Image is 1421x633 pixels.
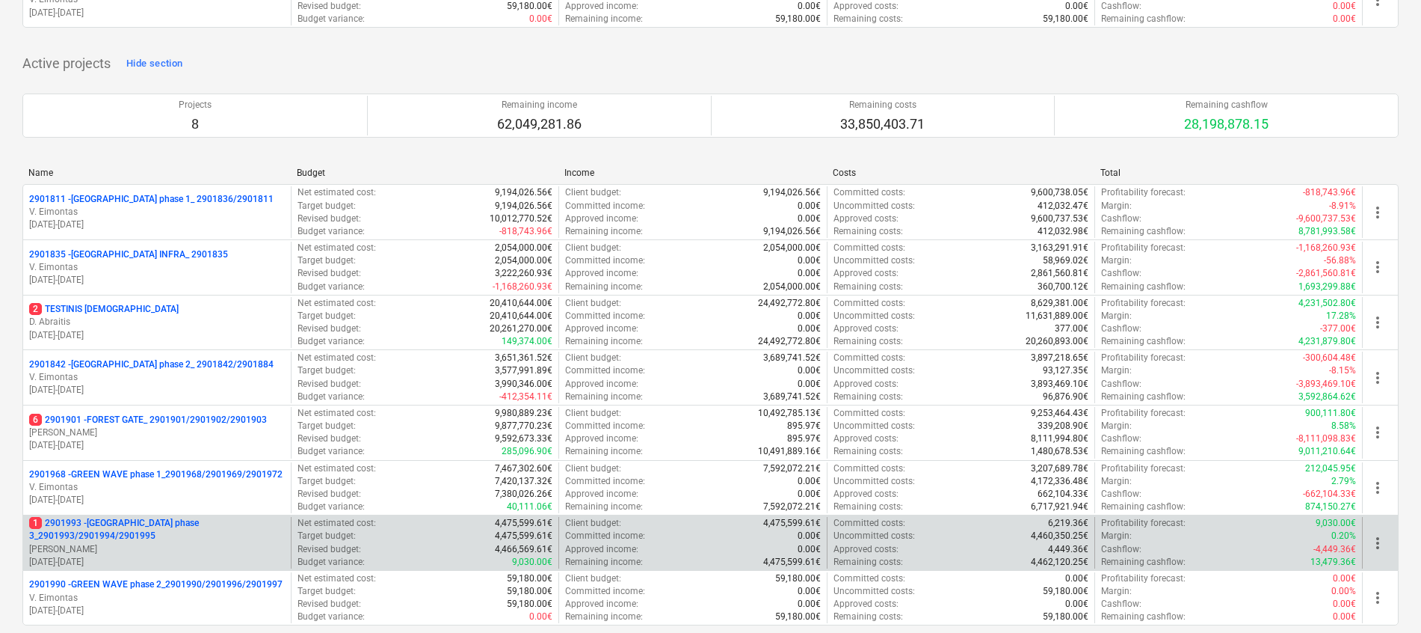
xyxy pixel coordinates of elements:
p: 339,208.90€ [1038,420,1088,432]
p: 7,592,072.21€ [763,501,821,513]
div: Income [564,168,821,178]
p: 2901835 - [GEOGRAPHIC_DATA] INFRA_ 2901835 [29,248,228,261]
p: 149,374.00€ [502,335,552,348]
p: Remaining cashflow : [1101,391,1186,403]
p: [DATE] - [DATE] [29,556,285,569]
p: Committed income : [565,254,645,267]
div: 12901993 -[GEOGRAPHIC_DATA] phase 3_2901993/2901994/2901995[PERSON_NAME][DATE]-[DATE] [29,517,285,569]
p: Net estimated cost : [298,242,376,254]
p: 3,577,991.89€ [495,364,552,377]
p: -662,104.33€ [1303,488,1356,501]
p: Cashflow : [1101,267,1141,280]
p: 7,380,026.26€ [495,488,552,501]
p: 0.00€ [798,212,821,225]
p: [DATE] - [DATE] [29,7,285,19]
p: 24,492,772.80€ [758,335,821,348]
p: 59,180.00€ [1043,13,1088,25]
p: 4,172,336.48€ [1031,475,1088,488]
p: Target budget : [298,475,356,488]
p: Net estimated cost : [298,407,376,420]
p: 20,410,644.00€ [490,297,552,310]
p: 8,629,381.00€ [1031,297,1088,310]
p: Uncommitted costs : [833,364,915,377]
p: Net estimated cost : [298,297,376,310]
p: 3,893,469.10€ [1031,378,1088,391]
p: Remaining costs : [833,335,903,348]
p: Budget variance : [298,225,365,238]
p: -412,354.11€ [499,391,552,403]
p: 8,111,994.80€ [1031,432,1088,445]
p: Uncommitted costs : [833,254,915,267]
p: 10,492,785.13€ [758,407,821,420]
p: 4,466,569.61€ [495,543,552,556]
p: Target budget : [298,254,356,267]
p: Margin : [1101,475,1132,488]
p: 2,054,000.00€ [763,242,821,254]
p: Client budget : [565,186,621,199]
p: 2,054,000.00€ [495,254,552,267]
span: more_vert [1369,204,1387,221]
p: Active projects [22,55,111,73]
p: Remaining costs : [833,13,903,25]
div: 62901901 -FOREST GATE_ 2901901/2901902/2901903[PERSON_NAME][DATE]-[DATE] [29,414,285,452]
p: Client budget : [565,407,621,420]
p: 3,592,864.62€ [1298,391,1356,403]
p: 11,631,889.00€ [1026,310,1088,322]
p: [DATE] - [DATE] [29,605,285,617]
p: Remaining income : [565,13,643,25]
span: more_vert [1369,369,1387,387]
span: more_vert [1369,314,1387,331]
p: 62,049,281.86 [497,115,582,133]
p: 9,194,026.56€ [495,200,552,212]
div: Budget [297,168,553,178]
p: -4,449.36€ [1313,543,1356,556]
p: Margin : [1101,310,1132,322]
p: -1,168,260.93€ [1296,242,1356,254]
p: 1,693,299.88€ [1298,281,1356,293]
button: Hide section [123,52,186,76]
p: 9,030.00€ [512,556,552,569]
p: Client budget : [565,462,621,475]
p: 212,045.95€ [1305,462,1356,475]
p: Approved income : [565,432,638,445]
p: Profitability forecast : [1101,462,1186,475]
p: 4,475,599.61€ [495,517,552,530]
p: Cashflow : [1101,212,1141,225]
p: 285,096.90€ [502,445,552,458]
p: 59,180.00€ [507,572,552,585]
p: 24,492,772.80€ [758,297,821,310]
p: [DATE] - [DATE] [29,329,285,342]
p: 2901811 - [GEOGRAPHIC_DATA] phase 1_ 2901836/2901811 [29,193,274,206]
p: 1,480,678.53€ [1031,445,1088,458]
p: V. Eimontas [29,261,285,274]
p: V. Eimontas [29,592,285,605]
p: [DATE] - [DATE] [29,439,285,452]
div: Hide section [126,55,182,73]
div: Total [1100,168,1357,178]
p: 3,897,218.65€ [1031,352,1088,364]
div: 2901990 -GREEN WAVE phase 2_2901990/2901996/2901997V. Eimontas[DATE]-[DATE] [29,578,285,617]
p: Profitability forecast : [1101,407,1186,420]
p: Committed costs : [833,517,905,530]
p: 4,475,599.61€ [763,556,821,569]
div: 2901811 -[GEOGRAPHIC_DATA] phase 1_ 2901836/2901811V. Eimontas[DATE]-[DATE] [29,193,285,231]
p: Margin : [1101,364,1132,377]
p: Uncommitted costs : [833,530,915,542]
p: 9,194,026.56€ [495,186,552,199]
p: Approved costs : [833,378,898,391]
p: Cashflow : [1101,378,1141,391]
p: Client budget : [565,242,621,254]
p: Remaining cashflow : [1101,13,1186,25]
p: Remaining cashflow [1184,99,1269,111]
p: -300,604.48€ [1303,352,1356,364]
p: Remaining cashflow : [1101,556,1186,569]
p: Uncommitted costs : [833,310,915,322]
p: 377.00€ [1055,322,1088,335]
span: 6 [29,414,42,426]
p: Profitability forecast : [1101,297,1186,310]
p: 4,460,350.25€ [1031,530,1088,542]
p: 3,689,741.52€ [763,352,821,364]
p: [DATE] - [DATE] [29,384,285,397]
p: -377.00€ [1320,322,1356,335]
p: 895.97€ [787,432,821,445]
